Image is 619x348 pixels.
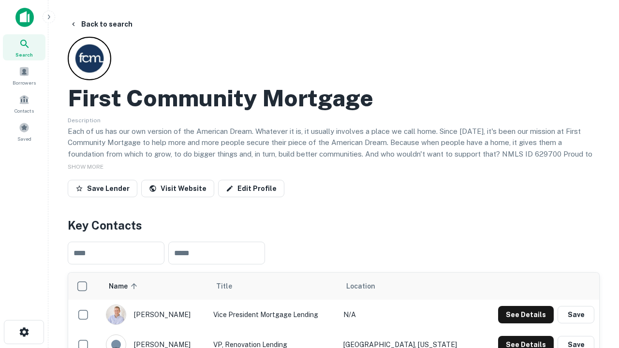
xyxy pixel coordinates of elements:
[68,126,600,171] p: Each of us has our own version of the American Dream. Whatever it is, it usually involves a place...
[15,51,33,58] span: Search
[15,8,34,27] img: capitalize-icon.png
[3,90,45,116] a: Contacts
[106,305,126,324] img: 1520878720083
[68,180,137,197] button: Save Lender
[68,84,373,112] h2: First Community Mortgage
[15,107,34,115] span: Contacts
[571,240,619,286] iframe: Chat Widget
[68,217,600,234] h4: Key Contacts
[208,300,339,330] td: Vice President Mortgage Lending
[66,15,136,33] button: Back to search
[68,163,103,170] span: SHOW MORE
[101,273,208,300] th: Name
[3,62,45,88] a: Borrowers
[216,280,245,292] span: Title
[17,135,31,143] span: Saved
[218,180,284,197] a: Edit Profile
[208,273,339,300] th: Title
[3,118,45,145] a: Saved
[339,300,479,330] td: N/A
[68,117,101,124] span: Description
[13,79,36,87] span: Borrowers
[346,280,375,292] span: Location
[109,280,140,292] span: Name
[141,180,214,197] a: Visit Website
[3,34,45,60] a: Search
[498,306,554,323] button: See Details
[106,304,204,325] div: [PERSON_NAME]
[339,273,479,300] th: Location
[558,306,594,323] button: Save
